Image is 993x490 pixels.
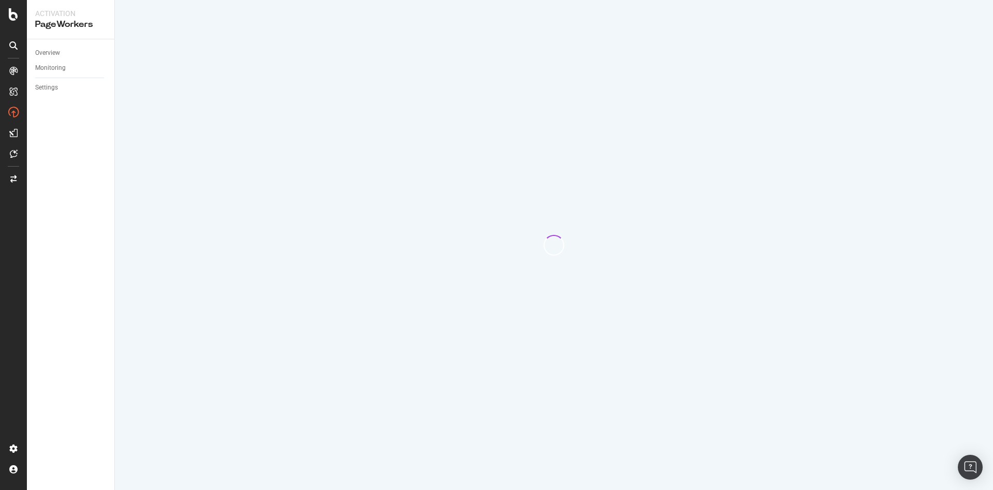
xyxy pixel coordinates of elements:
a: Settings [35,82,107,93]
div: Monitoring [35,63,66,73]
div: Activation [35,8,106,19]
div: PageWorkers [35,19,106,31]
div: Overview [35,48,60,58]
a: Monitoring [35,63,107,73]
div: Open Intercom Messenger [958,455,983,480]
div: Settings [35,82,58,93]
a: Overview [35,48,107,58]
